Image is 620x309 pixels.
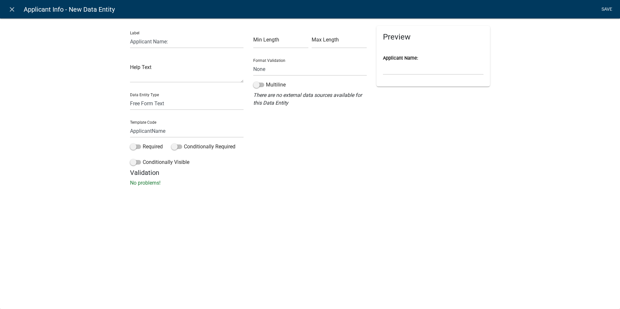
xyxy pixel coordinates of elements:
label: Multiline [253,81,286,89]
a: Save [599,3,615,16]
label: Conditionally Required [171,143,235,151]
h5: Preview [383,32,483,42]
span: Applicant Info - New Data Entity [24,3,115,16]
i: close [8,6,16,13]
label: Required [130,143,163,151]
label: Applicant Name: [383,56,418,61]
p: No problems! [130,179,490,187]
label: Conditionally Visible [130,158,189,166]
h5: Validation [130,169,490,177]
i: There are no external data sources available for this Data Entity [253,92,362,106]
